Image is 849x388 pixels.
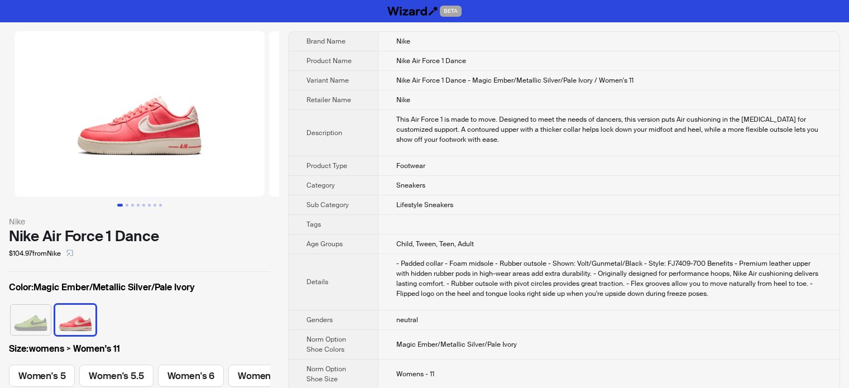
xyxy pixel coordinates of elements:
label: Magic Ember/Metallic Silver/Pale Ivory [9,281,270,294]
span: Footwear [396,161,425,170]
span: Sub Category [306,200,349,209]
span: Retailer Name [306,95,351,104]
span: Product Name [306,56,352,65]
img: Nike Air Force 1 Dance Nike Air Force 1 Dance - Magic Ember/Metallic Silver/Pale Ivory / Women's ... [269,31,519,197]
button: Go to slide 6 [148,204,151,207]
span: Norm Option Shoe Size [306,365,346,384]
span: Nike Air Force 1 Dance - Magic Ember/Metallic Silver/Pale Ivory / Women's 11 [396,76,634,85]
span: Details [306,277,328,286]
img: Magic Ember/Metallic Silver/Pale Ivory [55,305,95,335]
label: available [79,365,153,387]
span: Women's 6 [167,370,214,382]
span: BETA [440,6,462,17]
label: available [158,365,224,387]
button: Go to slide 5 [142,204,145,207]
div: This Air Force 1 is made to move. Designed to meet the needs of dancers, this version puts Air cu... [396,114,822,145]
img: Nike Air Force 1 Dance Nike Air Force 1 Dance - Magic Ember/Metallic Silver/Pale Ivory / Women's ... [15,31,265,197]
span: Size : [9,343,29,355]
span: Variant Name [306,76,349,85]
button: Go to slide 8 [159,204,162,207]
div: Nike [9,215,270,228]
span: Women's 6.5 [238,370,292,382]
span: Genders [306,315,333,324]
span: Brand Name [306,37,346,46]
span: Lifestyle Sneakers [396,200,453,209]
span: neutral [396,315,418,324]
label: womens > Women's 11 [9,342,270,356]
span: Nike [396,37,410,46]
div: Nike Air Force 1 Dance [9,228,270,245]
span: Description [306,128,342,137]
div: - Padded collar - Foam midsole - Rubber outsole - Shown: Volt/Gunmetal/Black - Style: FJ7409-700 ... [396,258,822,299]
label: available [9,365,75,387]
div: $104.97 from Nike [9,245,270,262]
img: Volt/Gunmetal/Black [11,305,51,335]
span: Women's 5.5 [89,370,143,382]
span: Sneakers [396,181,425,190]
span: Color : [9,281,33,293]
span: Nike Air Force 1 Dance [396,56,466,65]
span: Category [306,181,335,190]
span: Women's 5 [18,370,65,382]
button: Go to slide 7 [154,204,156,207]
span: select [66,250,73,256]
span: Norm Option Shoe Colors [306,335,346,354]
button: Go to slide 2 [126,204,128,207]
span: Magic Ember/Metallic Silver/Pale Ivory [396,340,517,349]
label: unavailable [11,304,51,334]
label: available [55,304,95,334]
span: Age Groups [306,239,343,248]
label: available [228,365,302,387]
span: Product Type [306,161,347,170]
span: Tags [306,220,321,229]
button: Go to slide 3 [131,204,134,207]
button: Go to slide 4 [137,204,140,207]
button: Go to slide 1 [117,204,123,207]
span: Womens - 11 [396,370,434,379]
span: Nike [396,95,410,104]
span: Child, Tween, Teen, Adult [396,239,474,248]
